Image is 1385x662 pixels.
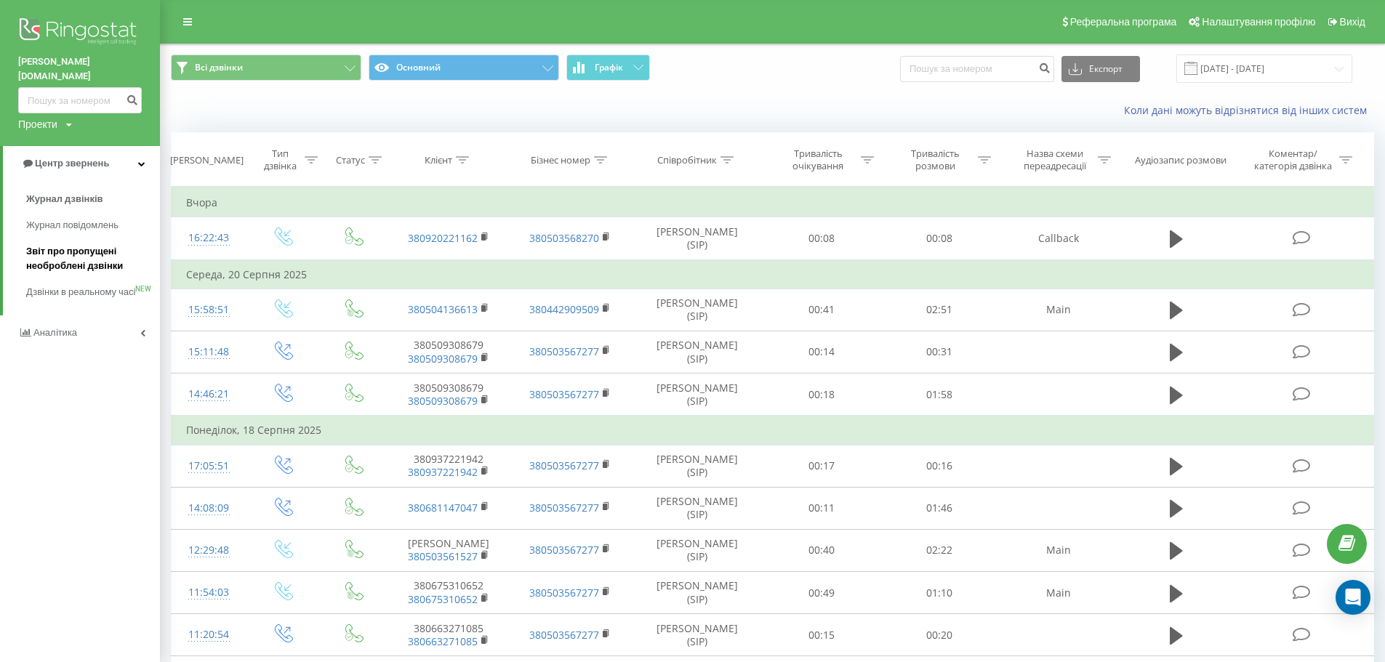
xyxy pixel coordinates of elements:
td: Середа, 20 Серпня 2025 [172,260,1374,289]
a: 380503567277 [529,387,599,401]
span: Всі дзвінки [195,62,243,73]
input: Пошук за номером [18,87,142,113]
td: 02:51 [880,288,997,331]
a: 380509308679 [408,352,478,366]
div: Клієнт [425,154,452,166]
div: 16:22:43 [186,224,232,252]
td: Main [997,529,1120,571]
button: Основний [369,55,559,81]
a: 380509308679 [408,394,478,408]
a: 380503567277 [529,501,599,514]
a: 380442909509 [529,302,599,316]
div: Бізнес номер [531,154,590,166]
div: Співробітник [657,154,717,166]
a: 380504136613 [408,302,478,316]
input: Пошук за номером [900,56,1054,82]
a: 380681147047 [408,501,478,514]
td: 380675310652 [388,572,510,614]
td: [PERSON_NAME] (SIP) [631,331,763,373]
td: 00:16 [880,445,997,487]
div: 11:20:54 [186,621,232,649]
div: 11:54:03 [186,578,232,607]
a: Центр звернень [3,146,160,181]
td: 01:46 [880,487,997,529]
span: Центр звернень [35,158,109,169]
div: Назва схеми переадресації [1016,148,1094,172]
button: Експорт [1061,56,1140,82]
td: [PERSON_NAME] (SIP) [631,487,763,529]
td: 00:17 [763,445,880,487]
td: 00:08 [880,217,997,260]
td: [PERSON_NAME] (SIP) [631,529,763,571]
td: 380509308679 [388,331,510,373]
td: 02:22 [880,529,997,571]
a: 380503567277 [529,628,599,642]
div: Аудіозапис розмови [1135,154,1227,166]
a: 380503567277 [529,344,599,358]
span: Реферальна програма [1070,16,1177,28]
div: 17:05:51 [186,452,232,480]
td: Понеділок, 18 Серпня 2025 [172,416,1374,445]
td: [PERSON_NAME] (SIP) [631,288,763,331]
a: 380503568270 [529,231,599,245]
td: [PERSON_NAME] (SIP) [631,614,763,656]
a: 380503567277 [529,586,599,600]
td: [PERSON_NAME] [388,529,510,571]
td: Main [997,288,1120,331]
span: Налаштування профілю [1202,16,1315,28]
td: 380663271085 [388,614,510,656]
span: Журнал дзвінків [26,192,103,206]
td: [PERSON_NAME] (SIP) [631,374,763,416]
a: Коли дані можуть відрізнятися вiд інших систем [1124,103,1374,117]
div: Коментар/категорія дзвінка [1250,148,1336,172]
div: Тривалість розмови [896,148,974,172]
a: 380920221162 [408,231,478,245]
div: 15:11:48 [186,338,232,366]
td: 01:10 [880,572,997,614]
div: Open Intercom Messenger [1336,580,1370,615]
td: 00:40 [763,529,880,571]
td: [PERSON_NAME] (SIP) [631,572,763,614]
a: Журнал повідомлень [26,212,160,238]
td: 00:20 [880,614,997,656]
a: 380503567277 [529,459,599,472]
span: Звіт про пропущені необроблені дзвінки [26,244,153,273]
div: 15:58:51 [186,296,232,324]
a: 380663271085 [408,634,478,648]
a: 380503561527 [408,549,478,563]
div: Статус [336,154,365,166]
td: 00:14 [763,331,880,373]
span: Дзвінки в реальному часі [26,285,135,299]
td: Callback [997,217,1120,260]
a: 380503567277 [529,543,599,557]
span: Графік [595,62,623,73]
button: Всі дзвінки [171,55,361,81]
td: 00:08 [763,217,880,260]
div: 12:29:48 [186,536,232,565]
td: 380937221942 [388,445,510,487]
td: Main [997,572,1120,614]
td: Вчора [172,188,1374,217]
a: Звіт про пропущені необроблені дзвінки [26,238,160,279]
a: [PERSON_NAME][DOMAIN_NAME] [18,55,142,84]
td: 00:31 [880,331,997,373]
td: 00:41 [763,288,880,331]
td: 00:18 [763,374,880,416]
a: Журнал дзвінків [26,186,160,212]
span: Вихід [1340,16,1365,28]
span: Аналiтика [33,327,77,338]
td: 00:49 [763,572,880,614]
td: 380509308679 [388,374,510,416]
div: Проекти [18,117,57,132]
div: [PERSON_NAME] [170,154,244,166]
a: 380675310652 [408,592,478,606]
button: Графік [566,55,650,81]
td: [PERSON_NAME] (SIP) [631,445,763,487]
a: 380937221942 [408,465,478,479]
span: Журнал повідомлень [26,218,119,233]
td: [PERSON_NAME] (SIP) [631,217,763,260]
td: 01:58 [880,374,997,416]
div: Тривалість очікування [779,148,857,172]
div: 14:46:21 [186,380,232,408]
a: Дзвінки в реальному часіNEW [26,279,160,305]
